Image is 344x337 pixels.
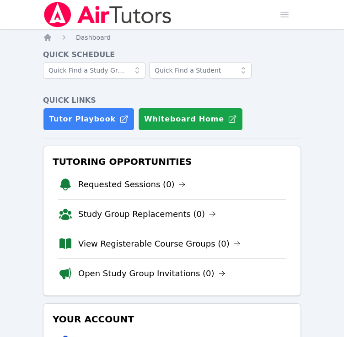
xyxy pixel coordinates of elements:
[78,208,216,221] a: Study Group Replacements (0)
[43,33,301,42] nav: Breadcrumb
[43,108,134,131] a: Tutor Playbook
[149,62,252,79] input: Quick Find a Student
[76,33,111,42] a: Dashboard
[78,237,241,250] a: View Registerable Course Groups (0)
[78,267,226,280] a: Open Study Group Invitations (0)
[76,34,111,41] span: Dashboard
[43,95,301,106] h4: Quick Links
[51,153,293,170] h3: Tutoring Opportunities
[43,2,172,27] img: Air Tutors
[138,108,243,131] button: Whiteboard Home
[78,178,186,191] a: Requested Sessions (0)
[43,62,145,79] input: Quick Find a Study Group
[43,49,301,60] h4: Quick Schedule
[51,311,293,327] h3: Your Account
